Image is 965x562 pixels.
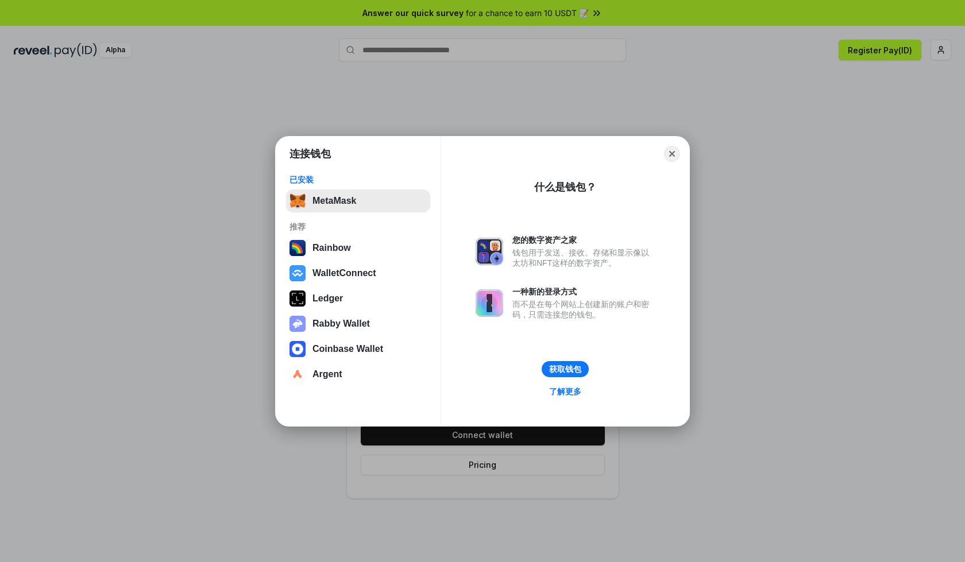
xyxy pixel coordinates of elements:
[476,238,503,265] img: svg+xml,%3Csvg%20xmlns%3D%22http%3A%2F%2Fwww.w3.org%2F2000%2Fsvg%22%20fill%3D%22none%22%20viewBox...
[542,384,588,399] a: 了解更多
[312,344,383,354] div: Coinbase Wallet
[289,366,306,382] img: svg+xml,%3Csvg%20width%3D%2228%22%20height%3D%2228%22%20viewBox%3D%220%200%2028%2028%22%20fill%3D...
[664,146,680,162] button: Close
[312,268,376,278] div: WalletConnect
[289,290,306,307] img: svg+xml,%3Csvg%20xmlns%3D%22http%3A%2F%2Fwww.w3.org%2F2000%2Fsvg%22%20width%3D%2228%22%20height%3...
[512,299,655,320] div: 而不是在每个网站上创建新的账户和密码，只需连接您的钱包。
[289,175,427,185] div: 已安装
[286,189,430,212] button: MetaMask
[286,287,430,310] button: Ledger
[312,243,351,253] div: Rainbow
[549,364,581,374] div: 获取钱包
[289,240,306,256] img: svg+xml,%3Csvg%20width%3D%22120%22%20height%3D%22120%22%20viewBox%3D%220%200%20120%20120%22%20fil...
[289,193,306,209] img: svg+xml,%3Csvg%20fill%3D%22none%22%20height%3D%2233%22%20viewBox%3D%220%200%2035%2033%22%20width%...
[512,247,655,268] div: 钱包用于发送、接收、存储和显示像以太坊和NFT这样的数字资产。
[289,341,306,357] img: svg+xml,%3Csvg%20width%3D%2228%22%20height%3D%2228%22%20viewBox%3D%220%200%2028%2028%22%20fill%3D...
[286,262,430,285] button: WalletConnect
[542,361,589,377] button: 获取钱包
[534,180,596,194] div: 什么是钱包？
[286,237,430,259] button: Rainbow
[312,319,370,329] div: Rabby Wallet
[289,265,306,281] img: svg+xml,%3Csvg%20width%3D%2228%22%20height%3D%2228%22%20viewBox%3D%220%200%2028%2028%22%20fill%3D...
[512,235,655,245] div: 您的数字资产之家
[549,386,581,397] div: 了解更多
[289,222,427,232] div: 推荐
[289,316,306,332] img: svg+xml,%3Csvg%20xmlns%3D%22http%3A%2F%2Fwww.w3.org%2F2000%2Fsvg%22%20fill%3D%22none%22%20viewBox...
[312,293,343,304] div: Ledger
[286,338,430,361] button: Coinbase Wallet
[476,289,503,317] img: svg+xml,%3Csvg%20xmlns%3D%22http%3A%2F%2Fwww.w3.org%2F2000%2Fsvg%22%20fill%3D%22none%22%20viewBox...
[312,369,342,379] div: Argent
[286,312,430,335] button: Rabby Wallet
[312,196,356,206] div: MetaMask
[286,363,430,386] button: Argent
[512,286,655,297] div: 一种新的登录方式
[289,147,331,161] h1: 连接钱包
